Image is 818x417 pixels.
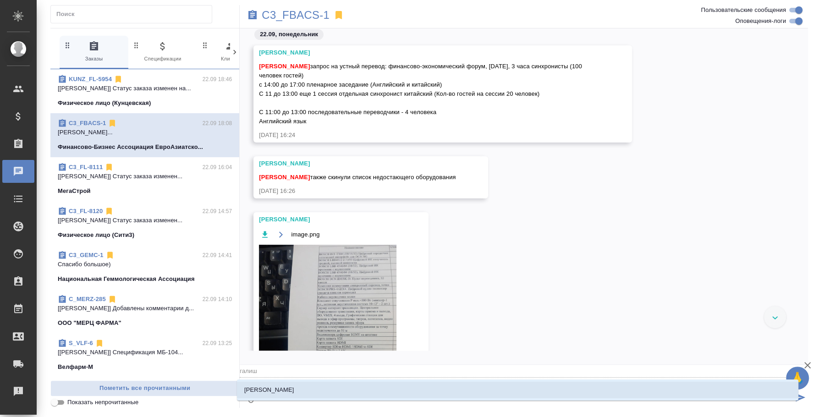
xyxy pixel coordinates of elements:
span: Заказы [63,41,125,63]
p: Спасибо большое) [58,260,232,269]
a: C3_FL-8111 [69,164,103,170]
p: Финансово-Бизнес Ассоциация ЕвроАзиатско... [58,143,203,152]
div: [PERSON_NAME] [259,159,456,168]
p: [[PERSON_NAME]] Статус заказа изменен... [58,216,232,225]
p: Физическое лицо (Сити3) [58,230,134,240]
p: 22.09 18:46 [203,75,232,84]
button: Пометить все прочитанными [50,380,239,396]
span: [PERSON_NAME] [259,63,310,70]
button: Открыть на драйве [275,229,286,240]
span: запрос на устный перевод: финансово-экономический форум, [DATE], 3 часа синхронисты (100 человек ... [259,63,583,125]
div: S_VLF-622.09 13:25[[PERSON_NAME]] Спецификация МБ-104...Велфарм-М [50,333,239,377]
a: C3_GEMC-1 [69,252,104,258]
div: [PERSON_NAME] [259,215,396,224]
p: 22.09 13:25 [203,339,232,348]
svg: Отписаться [105,251,115,260]
input: Поиск [56,8,212,21]
span: Клиенты [201,41,262,63]
p: 22.09 14:10 [203,295,232,304]
button: Скачать [259,229,270,240]
div: C3_FL-811122.09 16:04[[PERSON_NAME]] Статус заказа изменен...МегаСтрой [50,157,239,201]
svg: Зажми и перетащи, чтобы поменять порядок вкладок [132,41,141,49]
p: [[PERSON_NAME]] Добавлены комментарии д... [58,304,232,313]
div: C_MERZ-28522.09 14:10[[PERSON_NAME]] Добавлены комментарии д...ООО "МЕРЦ ФАРМА" [50,289,239,333]
p: [PERSON_NAME]... [58,128,232,137]
span: Пометить все прочитанными [55,383,234,394]
p: 22.09 16:04 [203,163,232,172]
a: C3_FBACS-1 [262,11,329,20]
p: ООО "МЕРЦ ФАРМА" [58,318,121,328]
span: [PERSON_NAME] [259,174,310,181]
a: S_VLF-6 [69,340,93,346]
svg: Отписаться [114,75,123,84]
button: 🙏 [786,367,809,390]
div: KUNZ_FL-595422.09 18:46[[PERSON_NAME]] Статус заказа изменен на...Физическое лицо (Кунцевская) [50,69,239,113]
span: Показать непрочитанные [67,398,138,407]
a: C3_FL-8120 [69,208,103,214]
p: [PERSON_NAME] [244,385,294,395]
p: [[PERSON_NAME]] Спецификация МБ-104... [58,348,232,357]
a: C3_FBACS-1 [69,120,106,126]
div: [DATE] 16:24 [259,131,600,140]
span: Спецификации [132,41,193,63]
p: [[PERSON_NAME]] Статус заказа изменен... [58,172,232,181]
div: [DATE] 16:26 [259,187,456,196]
p: 22.09, понедельник [260,30,318,39]
p: 22.09 14:41 [203,251,232,260]
span: image.png [291,230,319,239]
svg: Отписаться [108,119,117,128]
div: C3_GEMC-122.09 14:41Спасибо большое)Национальная Геммологическая Ассоциация [50,245,239,289]
p: МегаСтрой [58,187,91,196]
span: Оповещения-логи [735,16,786,26]
p: 22.09 14:57 [203,207,232,216]
a: C_MERZ-285 [69,296,106,302]
p: Велфарм-М [58,362,93,372]
svg: Зажми и перетащи, чтобы поменять порядок вкладок [63,41,72,49]
p: Национальная Геммологическая Ассоциация [58,274,195,284]
svg: Зажми и перетащи, чтобы поменять порядок вкладок [201,41,209,49]
div: C3_FBACS-122.09 18:08[PERSON_NAME]...Финансово-Бизнес Ассоциация ЕвроАзиатско... [50,113,239,157]
span: 🙏 [790,368,805,388]
span: Пользовательские сообщения [701,5,786,15]
svg: Отписаться [108,295,117,304]
p: 22.09 18:08 [203,119,232,128]
svg: Отписаться [104,207,114,216]
div: [PERSON_NAME] [259,48,600,57]
div: C3_FL-812022.09 14:57[[PERSON_NAME]] Статус заказа изменен...Физическое лицо (Сити3) [50,201,239,245]
p: [[PERSON_NAME]] Статус заказа изменен на... [58,84,232,93]
p: Физическое лицо (Кунцевская) [58,99,151,108]
a: KUNZ_FL-5954 [69,76,112,82]
svg: Отписаться [95,339,104,348]
span: также скинули список недостающего оборудования [259,174,456,181]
